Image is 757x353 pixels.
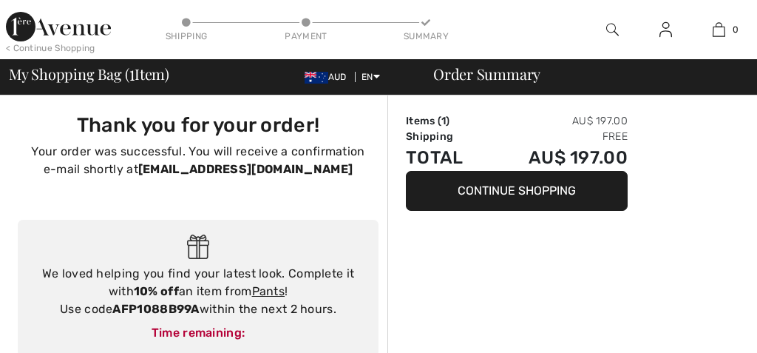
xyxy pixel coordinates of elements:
span: My Shopping Bag ( Item) [9,67,169,81]
td: Total [406,144,487,171]
img: Australian Dollar [305,72,328,84]
span: 1 [129,63,135,82]
div: < Continue Shopping [6,41,95,55]
img: search the website [606,21,619,38]
img: My Bag [713,21,725,38]
td: Items ( ) [406,113,487,129]
div: Payment [284,30,328,43]
h3: Thank you for your order! [27,113,370,137]
div: Order Summary [415,67,748,81]
a: 0 [693,21,744,38]
span: AUD [305,72,353,82]
span: EN [361,72,380,82]
div: Shipping [164,30,208,43]
div: Time remaining: [33,324,364,342]
td: AU$ 197.00 [487,144,628,171]
p: Your order was successful. You will receive a confirmation e-mail shortly at [27,143,370,178]
a: Pants [252,284,285,298]
td: AU$ 197.00 [487,113,628,129]
td: Shipping [406,129,487,144]
a: Sign In [648,21,684,39]
img: Gift.svg [187,235,210,259]
strong: [EMAIL_ADDRESS][DOMAIN_NAME] [138,162,353,176]
div: Summary [404,30,448,43]
strong: 10% off [134,284,179,298]
span: 0 [733,23,739,36]
img: My Info [659,21,672,38]
td: Free [487,129,628,144]
strong: AFP1088B99A [112,302,199,316]
button: Continue Shopping [406,171,628,211]
span: 1 [441,115,446,127]
img: 1ère Avenue [6,12,111,41]
div: We loved helping you find your latest look. Complete it with an item from ! Use code within the n... [33,265,364,318]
